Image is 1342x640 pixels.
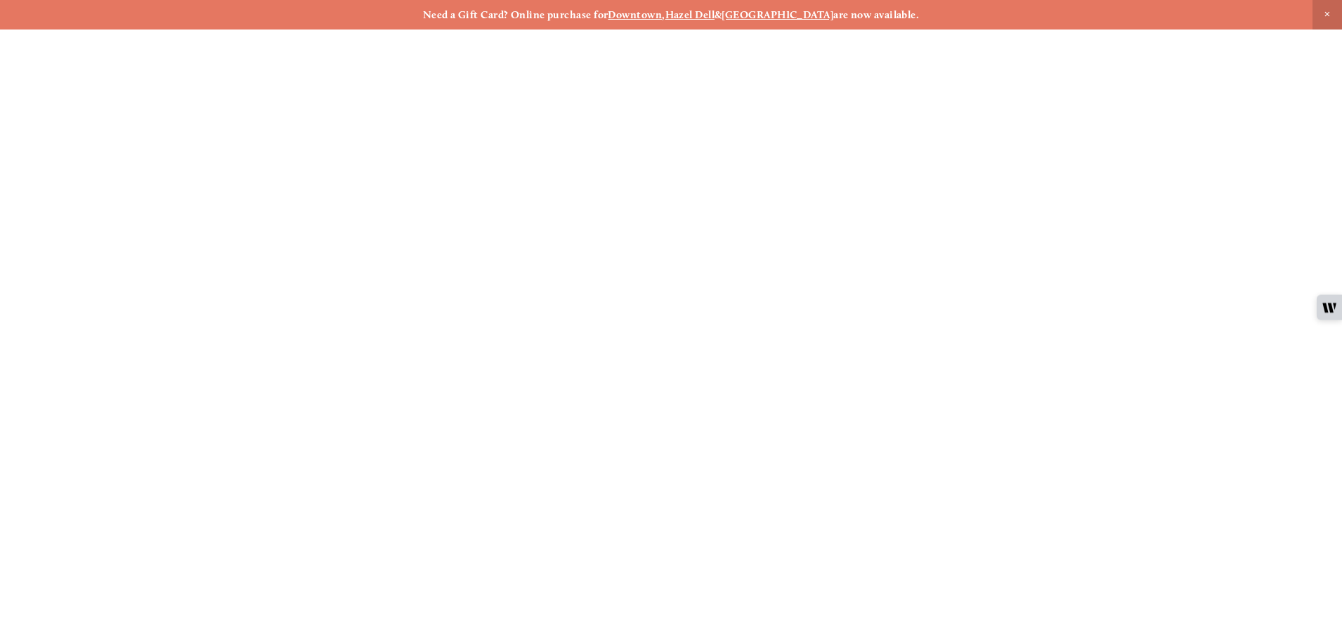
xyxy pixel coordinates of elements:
[722,8,833,21] a: [GEOGRAPHIC_DATA]
[662,8,665,21] strong: ,
[833,8,919,21] strong: are now available.
[665,8,715,21] a: Hazel Dell
[715,8,722,21] strong: &
[608,8,662,21] a: Downtown
[423,8,608,21] strong: Need a Gift Card? Online purchase for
